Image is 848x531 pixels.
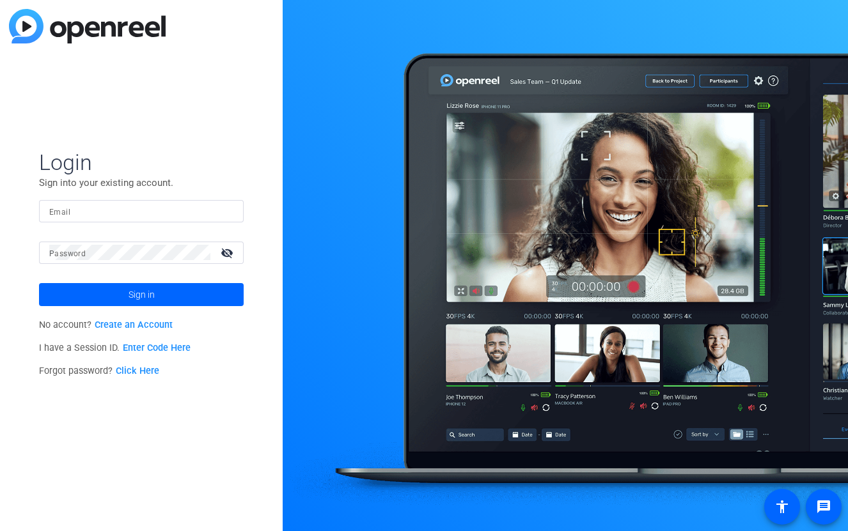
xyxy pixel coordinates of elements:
[49,203,233,219] input: Enter Email Address
[95,319,173,330] a: Create an Account
[39,176,244,190] p: Sign into your existing account.
[9,9,166,43] img: blue-gradient.svg
[774,499,790,514] mat-icon: accessibility
[816,499,831,514] mat-icon: message
[129,279,155,311] span: Sign in
[39,283,244,306] button: Sign in
[123,342,191,353] a: Enter Code Here
[213,243,244,262] mat-icon: visibility_off
[49,249,86,258] mat-label: Password
[39,149,244,176] span: Login
[49,208,70,217] mat-label: Email
[39,319,173,330] span: No account?
[39,366,159,376] span: Forgot password?
[116,366,159,376] a: Click Here
[39,342,191,353] span: I have a Session ID.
